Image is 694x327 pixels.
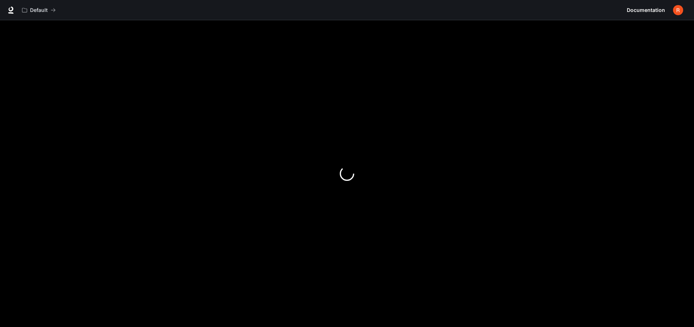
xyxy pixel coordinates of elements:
[673,5,683,15] img: User avatar
[624,3,668,17] a: Documentation
[30,7,48,13] p: Default
[627,6,665,15] span: Documentation
[671,3,685,17] button: User avatar
[19,3,59,17] button: All workspaces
